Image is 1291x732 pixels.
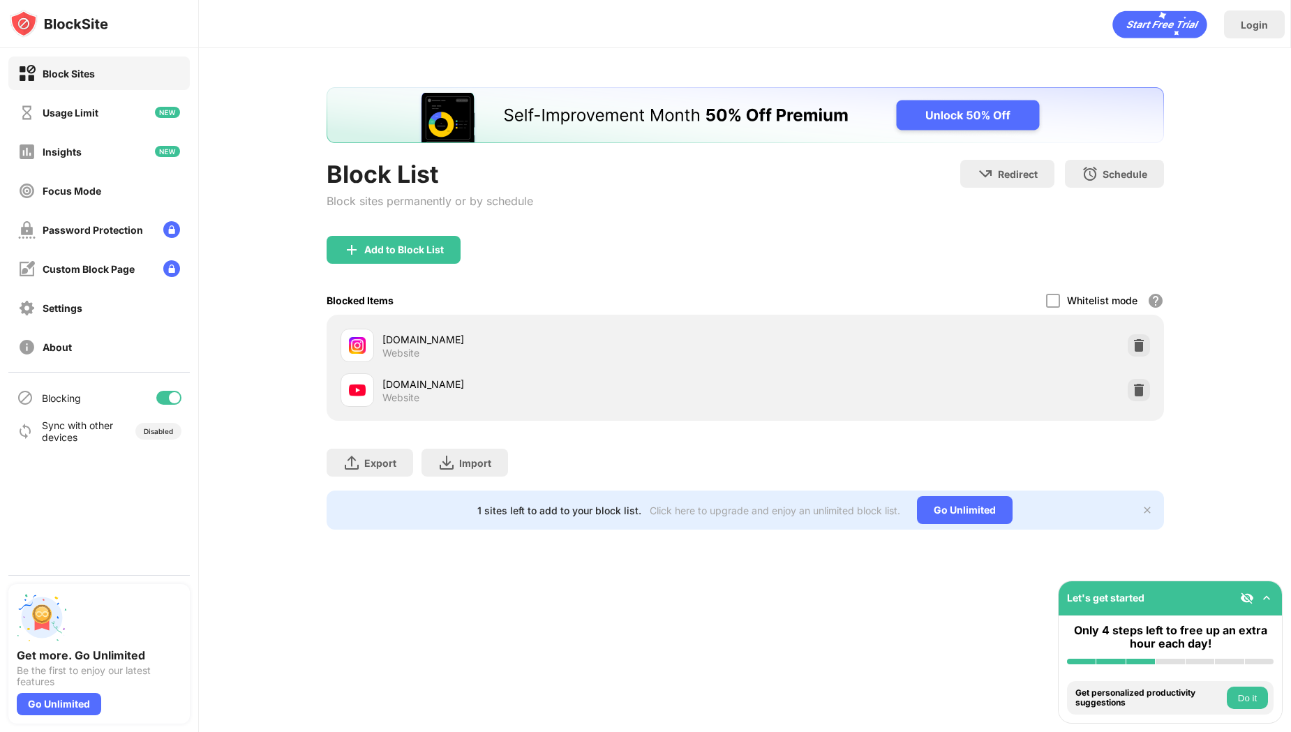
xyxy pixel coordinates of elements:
div: Get personalized productivity suggestions [1075,688,1223,708]
div: Custom Block Page [43,263,135,275]
div: Block Sites [43,68,95,80]
img: sync-icon.svg [17,423,33,440]
img: favicons [349,337,366,354]
div: Website [382,391,419,404]
div: Block sites permanently or by schedule [327,194,533,208]
img: lock-menu.svg [163,260,180,277]
div: Website [382,347,419,359]
img: x-button.svg [1142,505,1153,516]
div: Be the first to enjoy our latest features [17,665,181,687]
div: Click here to upgrade and enjoy an unlimited block list. [650,505,900,516]
img: password-protection-off.svg [18,221,36,239]
div: Only 4 steps left to free up an extra hour each day! [1067,624,1274,650]
img: settings-off.svg [18,299,36,317]
img: new-icon.svg [155,146,180,157]
img: new-icon.svg [155,107,180,118]
img: about-off.svg [18,338,36,356]
div: Insights [43,146,82,158]
div: [DOMAIN_NAME] [382,377,745,391]
div: Sync with other devices [42,419,114,443]
div: About [43,341,72,353]
img: insights-off.svg [18,143,36,160]
img: push-unlimited.svg [17,592,67,643]
div: Import [459,457,491,469]
img: logo-blocksite.svg [10,10,108,38]
div: Go Unlimited [17,693,101,715]
div: Disabled [144,427,173,435]
div: Export [364,457,396,469]
div: Get more. Go Unlimited [17,648,181,662]
div: Redirect [998,168,1038,180]
div: Add to Block List [364,244,444,255]
div: Settings [43,302,82,314]
div: Schedule [1103,168,1147,180]
div: Let's get started [1067,592,1144,604]
div: animation [1112,10,1207,38]
iframe: Banner [327,87,1164,143]
img: blocking-icon.svg [17,389,33,406]
div: Focus Mode [43,185,101,197]
div: 1 sites left to add to your block list. [477,505,641,516]
img: eye-not-visible.svg [1240,591,1254,605]
div: [DOMAIN_NAME] [382,332,745,347]
img: favicons [349,382,366,398]
img: block-on.svg [18,65,36,82]
div: Blocked Items [327,294,394,306]
div: Whitelist mode [1067,294,1137,306]
img: customize-block-page-off.svg [18,260,36,278]
div: Login [1241,19,1268,31]
img: focus-off.svg [18,182,36,200]
div: Password Protection [43,224,143,236]
button: Do it [1227,687,1268,709]
img: omni-setup-toggle.svg [1260,591,1274,605]
div: Blocking [42,392,81,404]
img: lock-menu.svg [163,221,180,238]
img: time-usage-off.svg [18,104,36,121]
div: Block List [327,160,533,188]
div: Go Unlimited [917,496,1013,524]
div: Usage Limit [43,107,98,119]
